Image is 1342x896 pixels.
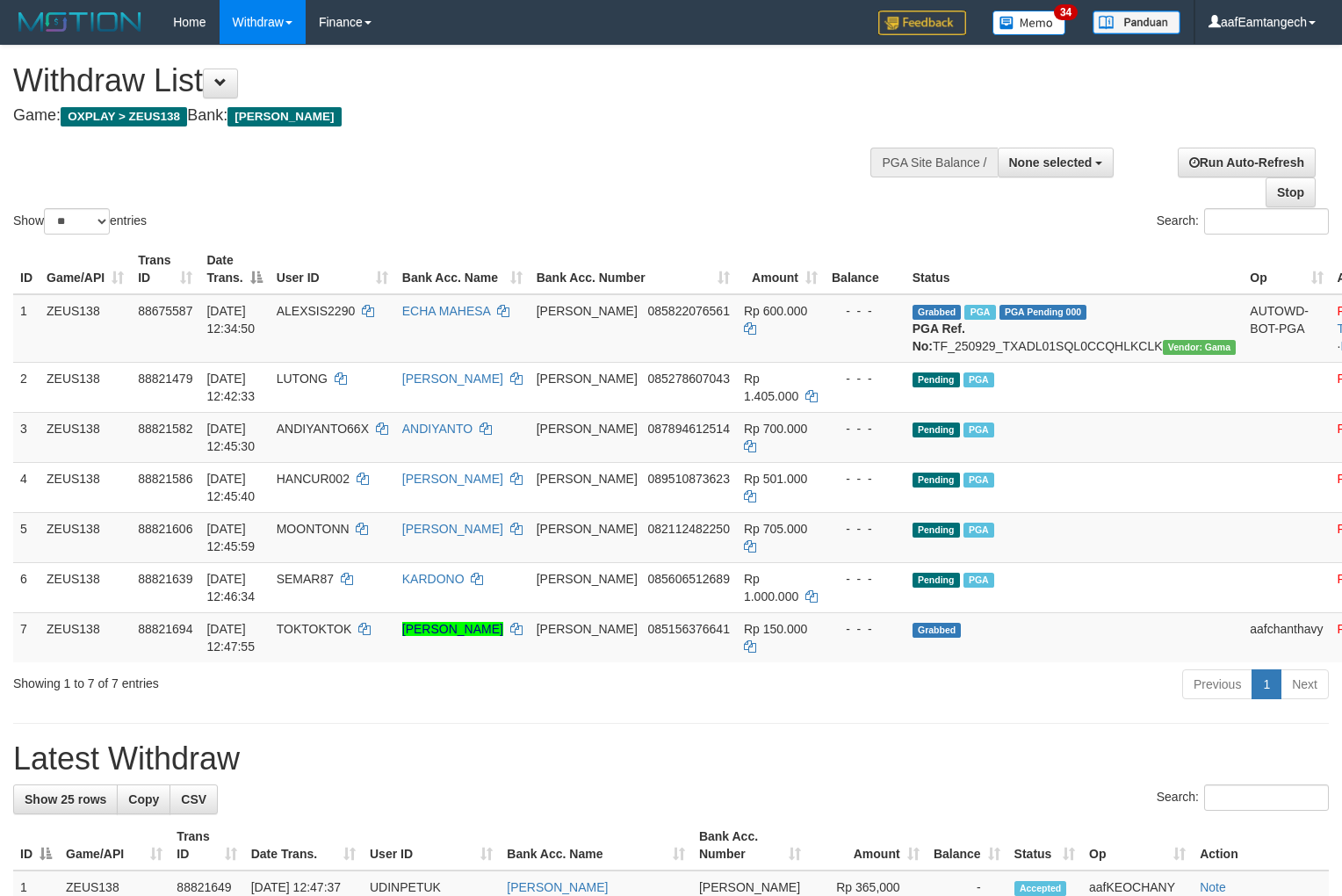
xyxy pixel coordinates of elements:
[913,305,962,320] span: Grabbed
[1163,340,1237,355] span: Vendor URL: https://trx31.1velocity.biz
[964,305,995,320] span: Marked by aafpengsreynich
[1007,820,1082,871] th: Status: activate to sort column ascending
[1243,244,1330,294] th: Op: activate to sort column ascending
[913,372,960,387] span: Pending
[13,244,40,294] th: ID
[692,820,808,871] th: Bank Acc. Number: activate to sort column ascending
[905,294,1244,363] td: TF_250929_TXADL01SQL0CCQHLKCLK
[648,622,730,636] span: Copy 085156376641 to clipboard
[1200,880,1226,894] a: Note
[832,370,898,387] div: - - -
[277,304,356,318] span: ALEXSIS2290
[913,473,960,488] span: Pending
[206,422,255,453] span: [DATE] 12:45:30
[537,622,638,636] span: [PERSON_NAME]
[1204,208,1329,235] input: Search:
[13,412,40,462] td: 3
[699,880,800,894] span: [PERSON_NAME]
[927,820,1007,871] th: Balance: activate to sort column ascending
[40,412,131,462] td: ZEUS138
[227,107,341,126] span: [PERSON_NAME]
[277,472,350,486] span: HANCUR002
[402,472,503,486] a: [PERSON_NAME]
[507,880,608,894] a: [PERSON_NAME]
[402,572,465,586] a: KARDONO
[40,512,131,562] td: ZEUS138
[1014,881,1067,896] span: Accepted
[648,522,730,536] span: Copy 082112482250 to clipboard
[402,304,490,318] a: ECHA MAHESA
[963,573,994,588] span: Marked by aafpengsreynich
[537,372,638,386] span: [PERSON_NAME]
[138,522,192,536] span: 88821606
[402,522,503,536] a: [PERSON_NAME]
[1281,669,1329,699] a: Next
[117,784,170,814] a: Copy
[1204,784,1329,811] input: Search:
[40,462,131,512] td: ZEUS138
[537,522,638,536] span: [PERSON_NAME]
[40,294,131,363] td: ZEUS138
[1252,669,1281,699] a: 1
[13,741,1329,777] h1: Latest Withdraw
[13,107,877,125] h4: Game: Bank:
[1243,294,1330,363] td: AUTOWD-BOT-PGA
[206,572,255,603] span: [DATE] 12:46:34
[206,522,255,553] span: [DATE] 12:45:59
[138,622,192,636] span: 88821694
[648,422,730,436] span: Copy 087894612514 to clipboard
[870,148,997,177] div: PGA Site Balance /
[537,572,638,586] span: [PERSON_NAME]
[737,244,825,294] th: Amount: activate to sort column ascending
[61,107,187,126] span: OXPLAY > ZEUS138
[913,322,965,353] b: PGA Ref. No:
[40,562,131,612] td: ZEUS138
[1157,784,1329,811] label: Search:
[913,623,962,638] span: Grabbed
[913,523,960,538] span: Pending
[206,622,255,654] span: [DATE] 12:47:55
[832,470,898,488] div: - - -
[244,820,363,871] th: Date Trans.: activate to sort column ascending
[878,11,966,35] img: Feedback.jpg
[913,423,960,437] span: Pending
[832,420,898,437] div: - - -
[1266,177,1316,207] a: Stop
[963,473,994,488] span: Marked by aafpengsreynich
[648,472,730,486] span: Copy 089510873623 to clipboard
[648,304,730,318] span: Copy 085822076561 to clipboard
[963,372,994,387] span: Marked by aafpengsreynich
[537,422,638,436] span: [PERSON_NAME]
[402,422,473,436] a: ANDIYANTO
[1082,820,1193,871] th: Op: activate to sort column ascending
[44,208,110,235] select: Showentries
[138,572,192,586] span: 88821639
[1093,11,1180,34] img: panduan.png
[13,612,40,662] td: 7
[363,820,500,871] th: User ID: activate to sort column ascending
[1178,148,1316,177] a: Run Auto-Refresh
[825,244,905,294] th: Balance
[1182,669,1252,699] a: Previous
[500,820,692,871] th: Bank Acc. Name: activate to sort column ascending
[206,304,255,336] span: [DATE] 12:34:50
[277,422,369,436] span: ANDIYANTO66X
[40,244,131,294] th: Game/API: activate to sort column ascending
[25,792,106,806] span: Show 25 rows
[537,304,638,318] span: [PERSON_NAME]
[402,372,503,386] a: [PERSON_NAME]
[530,244,737,294] th: Bank Acc. Number: activate to sort column ascending
[13,208,147,235] label: Show entries
[277,572,334,586] span: SEMAR87
[648,372,730,386] span: Copy 085278607043 to clipboard
[277,622,352,636] span: TOKTOKTOK
[992,11,1066,35] img: Button%20Memo.svg
[744,372,798,403] span: Rp 1.405.000
[537,472,638,486] span: [PERSON_NAME]
[744,304,807,318] span: Rp 600.000
[395,244,530,294] th: Bank Acc. Name: activate to sort column ascending
[832,570,898,588] div: - - -
[206,472,255,503] span: [DATE] 12:45:40
[999,305,1087,320] span: PGA Pending
[277,522,350,536] span: MOONTONN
